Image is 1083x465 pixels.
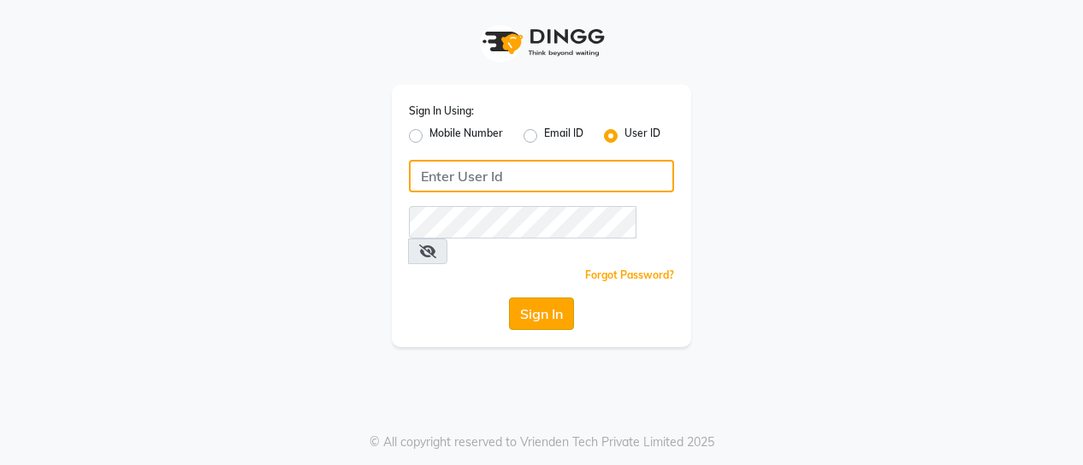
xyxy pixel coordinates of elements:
[544,126,583,146] label: Email ID
[429,126,503,146] label: Mobile Number
[409,160,674,192] input: Username
[409,103,474,119] label: Sign In Using:
[509,297,574,330] button: Sign In
[409,206,636,238] input: Username
[473,17,610,68] img: logo1.svg
[624,126,660,146] label: User ID
[585,268,674,281] a: Forgot Password?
